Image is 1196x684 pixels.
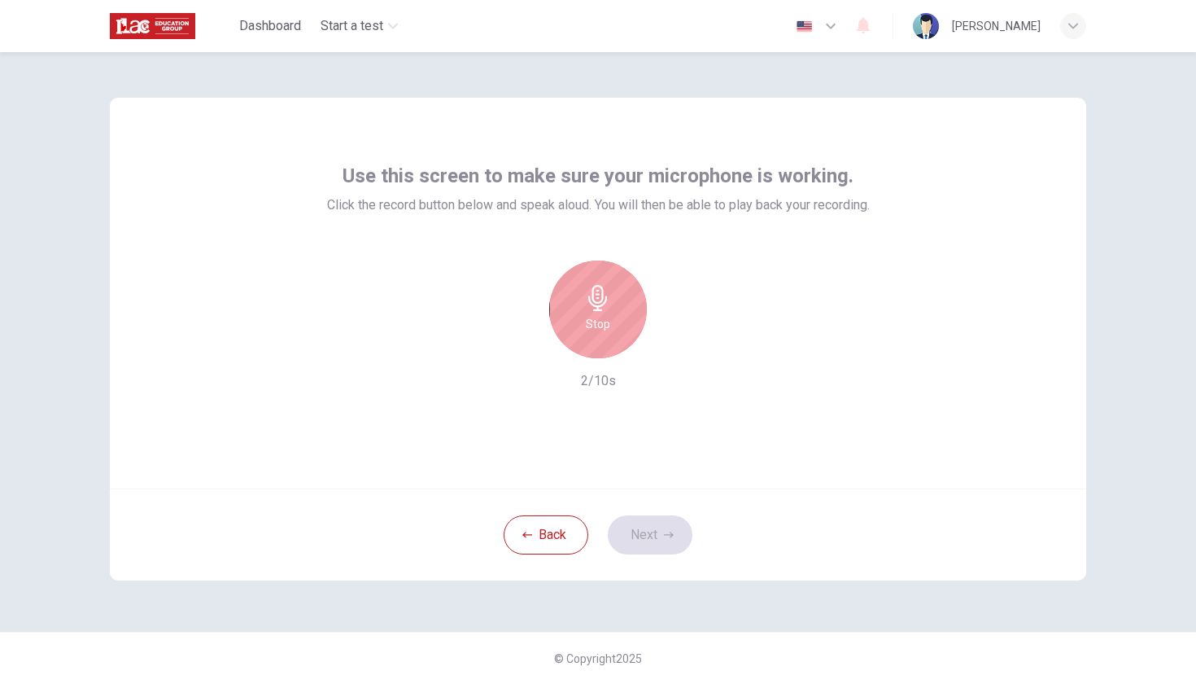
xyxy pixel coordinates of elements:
[239,16,301,36] span: Dashboard
[321,16,383,36] span: Start a test
[343,163,853,189] span: Use this screen to make sure your microphone is working.
[110,10,233,42] a: ILAC logo
[794,20,814,33] img: en
[581,371,616,391] h6: 2/10s
[110,10,195,42] img: ILAC logo
[327,195,870,215] span: Click the record button below and speak aloud. You will then be able to play back your recording.
[504,515,588,555] button: Back
[314,11,404,41] button: Start a test
[952,16,1041,36] div: [PERSON_NAME]
[233,11,308,41] button: Dashboard
[554,652,642,665] span: © Copyright 2025
[586,314,610,334] h6: Stop
[913,13,939,39] img: Profile picture
[549,261,647,358] button: Stop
